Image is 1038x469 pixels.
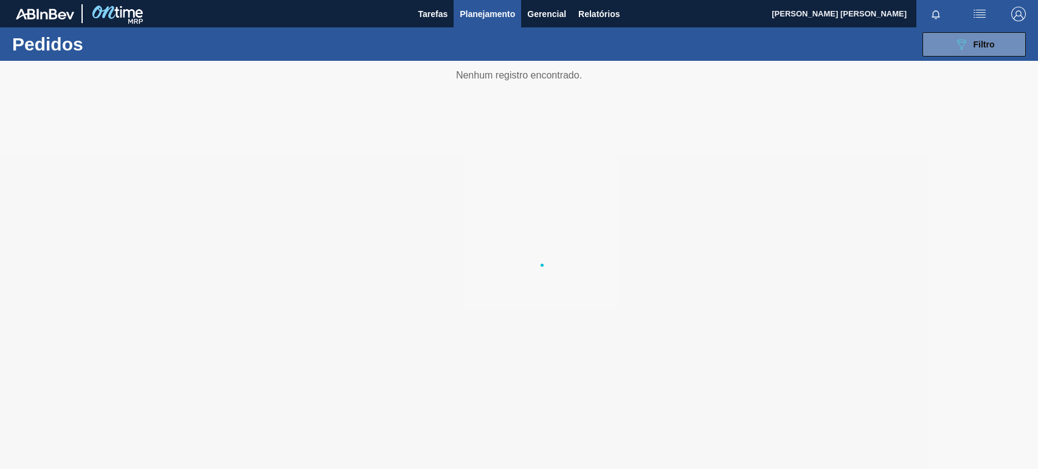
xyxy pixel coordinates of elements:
[916,5,955,23] button: Notificações
[972,7,987,21] img: userActions
[974,40,995,49] span: Filtro
[922,32,1026,57] button: Filtro
[16,9,74,19] img: TNhmsLtSVTkK8tSr43FrP2fwEKptu5GPRR3wAAAABJRU5ErkJggg==
[1011,7,1026,21] img: Logout
[460,7,515,21] span: Planejamento
[527,7,566,21] span: Gerencial
[578,7,620,21] span: Relatórios
[12,37,190,51] h1: Pedidos
[418,7,448,21] span: Tarefas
